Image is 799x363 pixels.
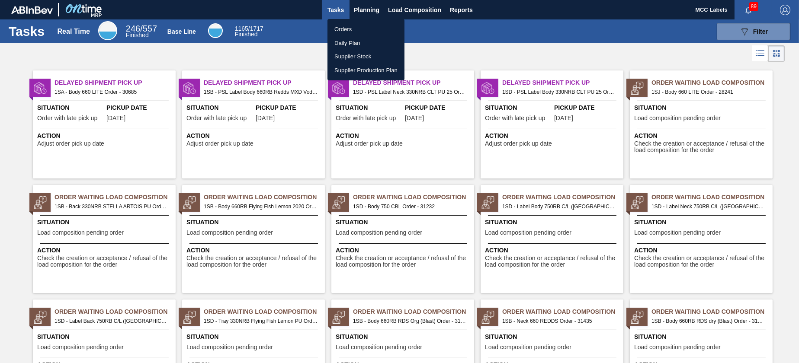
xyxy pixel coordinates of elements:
a: Daily Plan [327,36,404,50]
a: Supplier Production Plan [327,64,404,77]
a: Orders [327,22,404,36]
a: Supplier Stock [327,50,404,64]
